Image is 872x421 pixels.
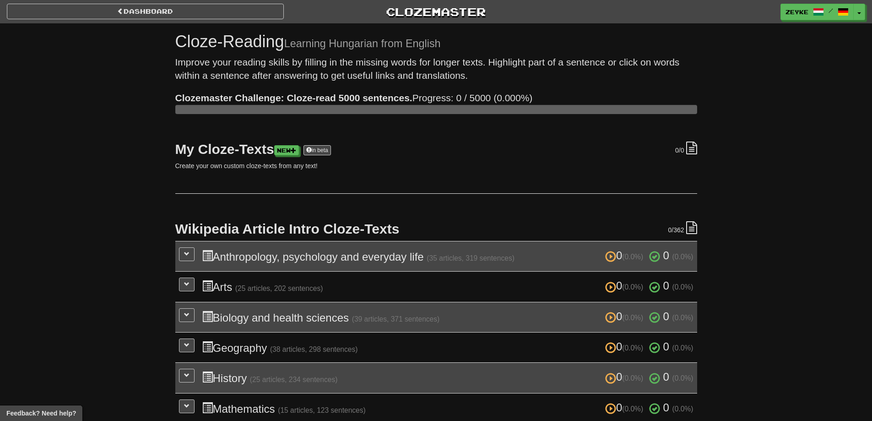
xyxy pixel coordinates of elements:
[298,4,574,20] a: Clozemaster
[274,145,299,155] a: New
[202,311,693,324] h3: Biology and health sciences
[175,142,697,157] h2: My Cloze-Texts
[278,406,366,414] small: (15 articles, 123 sentences)
[235,284,323,292] small: (25 articles, 202 sentences)
[605,340,646,353] span: 0
[202,280,693,293] h3: Arts
[175,55,697,82] p: Improve your reading skills by filling in the missing words for longer texts. Highlight part of a...
[250,376,338,383] small: (25 articles, 234 sentences)
[622,314,643,322] small: (0.0%)
[663,371,669,383] span: 0
[427,254,515,262] small: (35 articles, 319 sentences)
[622,344,643,352] small: (0.0%)
[622,374,643,382] small: (0.0%)
[622,405,643,413] small: (0.0%)
[675,142,697,155] div: /0
[202,402,693,415] h3: Mathematics
[352,315,440,323] small: (39 articles, 371 sentences)
[605,279,646,292] span: 0
[663,401,669,414] span: 0
[672,314,693,322] small: (0.0%)
[175,93,412,103] strong: Clozemaster Challenge: Cloze-read 5000 sentences.
[829,7,833,14] span: /
[270,345,358,353] small: (38 articles, 298 sentences)
[605,401,646,414] span: 0
[785,8,808,16] span: Zeyke
[672,405,693,413] small: (0.0%)
[202,250,693,263] h3: Anthropology, psychology and everyday life
[7,4,284,19] a: Dashboard
[622,283,643,291] small: (0.0%)
[672,283,693,291] small: (0.0%)
[175,161,697,170] p: Create your own custom cloze-texts from any text!
[668,226,672,234] span: 0
[672,253,693,261] small: (0.0%)
[663,310,669,323] span: 0
[284,38,441,49] small: Learning Hungarian from English
[622,253,643,261] small: (0.0%)
[202,341,693,354] h3: Geography
[672,344,693,352] small: (0.0%)
[668,221,697,235] div: /362
[672,374,693,382] small: (0.0%)
[663,340,669,353] span: 0
[780,4,854,20] a: Zeyke /
[663,279,669,292] span: 0
[605,310,646,323] span: 0
[175,33,697,51] h1: Cloze-Reading
[605,249,646,262] span: 0
[202,371,693,384] h3: History
[303,145,331,155] a: in beta
[175,221,697,236] h2: Wikipedia Article Intro Cloze-Texts
[605,371,646,383] span: 0
[675,147,679,154] span: 0
[663,249,669,262] span: 0
[6,409,76,418] span: Open feedback widget
[175,93,533,103] span: Progress: 0 / 5000 (0.000%)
